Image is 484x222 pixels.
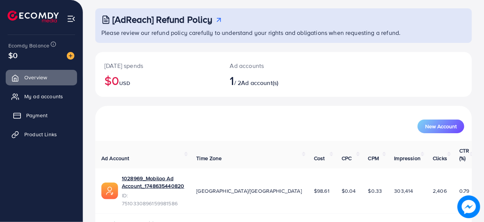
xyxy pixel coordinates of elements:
span: $0.33 [368,187,382,195]
button: New Account [418,120,464,133]
span: $0.04 [342,187,356,195]
img: image [67,52,74,60]
img: image [457,195,480,218]
span: $0 [8,50,17,61]
p: [DATE] spends [104,61,212,70]
span: CPM [368,154,379,162]
span: Ad Account [101,154,129,162]
span: 2,406 [433,187,447,195]
span: 1 [230,72,234,89]
p: Please review our refund policy carefully to understand your rights and obligations when requesti... [101,28,467,37]
h2: / 2 [230,73,306,88]
h2: $0 [104,73,212,88]
h3: [AdReach] Refund Policy [112,14,213,25]
a: Product Links [6,127,77,142]
a: 1028969_Mobiloo Ad Account_1748635440820 [122,175,184,190]
span: Ad account(s) [241,79,278,87]
img: logo [8,11,59,22]
span: 0.79 [459,187,470,195]
span: USD [119,79,130,87]
p: Ad accounts [230,61,306,70]
img: ic-ads-acc.e4c84228.svg [101,183,118,199]
a: My ad accounts [6,89,77,104]
span: Impression [394,154,421,162]
a: Overview [6,70,77,85]
span: New Account [425,124,457,129]
span: My ad accounts [24,93,63,100]
span: Clicks [433,154,447,162]
span: 303,414 [394,187,413,195]
span: Cost [314,154,325,162]
span: CPC [342,154,352,162]
span: CTR (%) [459,147,469,162]
span: [GEOGRAPHIC_DATA]/[GEOGRAPHIC_DATA] [196,187,302,195]
img: menu [67,14,76,23]
span: ID: 7510330896159981586 [122,192,184,207]
span: Time Zone [196,154,222,162]
a: Payment [6,108,77,123]
span: Product Links [24,131,57,138]
span: Ecomdy Balance [8,42,49,49]
span: $98.61 [314,187,329,195]
span: Overview [24,74,47,81]
span: Payment [26,112,47,119]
